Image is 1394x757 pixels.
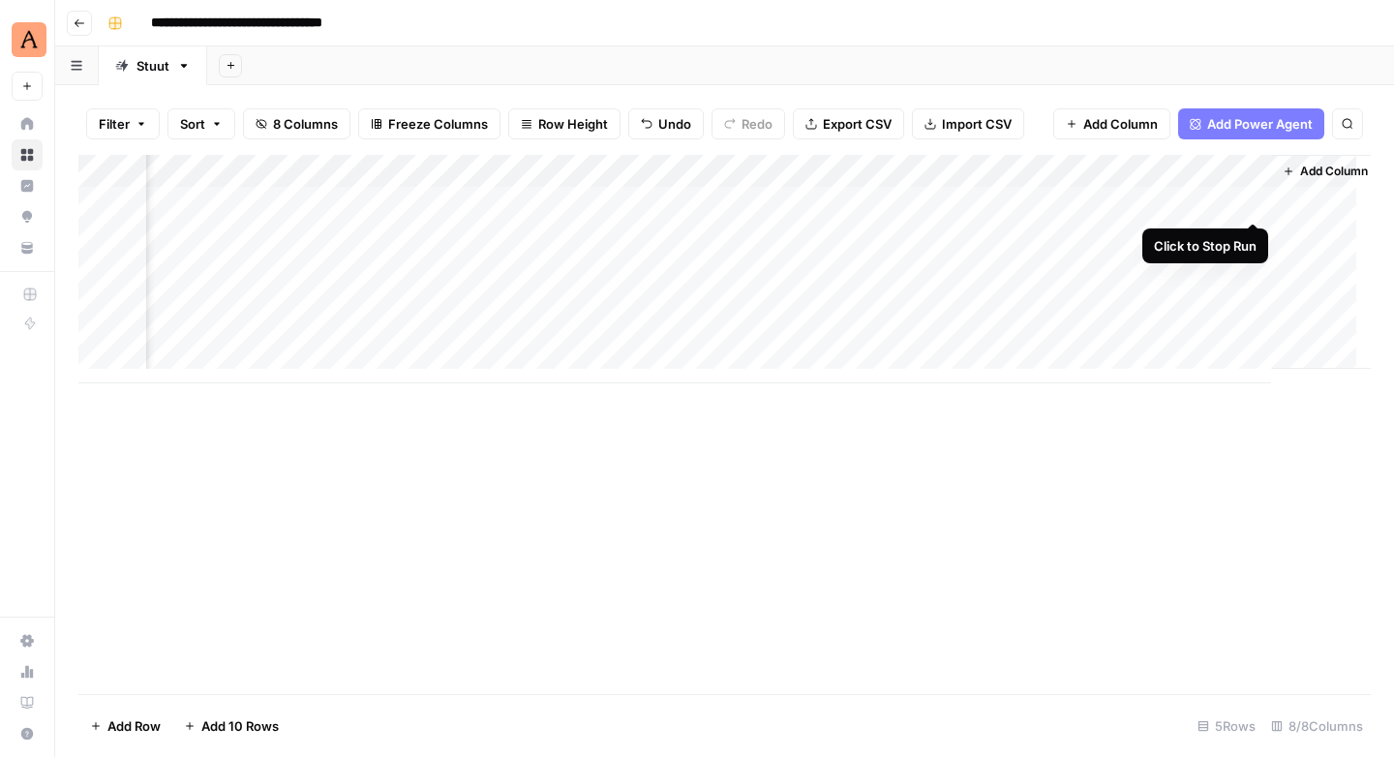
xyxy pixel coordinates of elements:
button: Workspace: Animalz [12,15,43,64]
button: Undo [628,108,704,139]
button: 8 Columns [243,108,350,139]
a: Home [12,108,43,139]
button: Redo [712,108,785,139]
span: Add Column [1083,114,1158,134]
div: 5 Rows [1190,711,1263,742]
a: Stuut [99,46,207,85]
span: Add Column [1300,163,1368,180]
div: Click to Stop Run [1154,236,1257,256]
div: 8/8 Columns [1263,711,1371,742]
span: 8 Columns [273,114,338,134]
div: Stuut [136,56,169,76]
span: Redo [742,114,773,134]
button: Add 10 Rows [172,711,290,742]
a: Browse [12,139,43,170]
button: Add Power Agent [1178,108,1324,139]
span: Sort [180,114,205,134]
a: Learning Hub [12,687,43,718]
a: Opportunities [12,201,43,232]
span: Filter [99,114,130,134]
a: Insights [12,170,43,201]
span: Freeze Columns [388,114,488,134]
button: Filter [86,108,160,139]
button: Row Height [508,108,621,139]
button: Add Column [1275,159,1376,184]
span: Row Height [538,114,608,134]
a: Settings [12,625,43,656]
button: Add Column [1053,108,1170,139]
a: Your Data [12,232,43,263]
span: Undo [658,114,691,134]
a: Usage [12,656,43,687]
button: Import CSV [912,108,1024,139]
span: Export CSV [823,114,892,134]
button: Export CSV [793,108,904,139]
span: Add 10 Rows [201,716,279,736]
button: Add Row [78,711,172,742]
span: Add Row [107,716,161,736]
span: Add Power Agent [1207,114,1313,134]
span: Import CSV [942,114,1012,134]
button: Freeze Columns [358,108,500,139]
button: Sort [167,108,235,139]
button: Help + Support [12,718,43,749]
img: Animalz Logo [12,22,46,57]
